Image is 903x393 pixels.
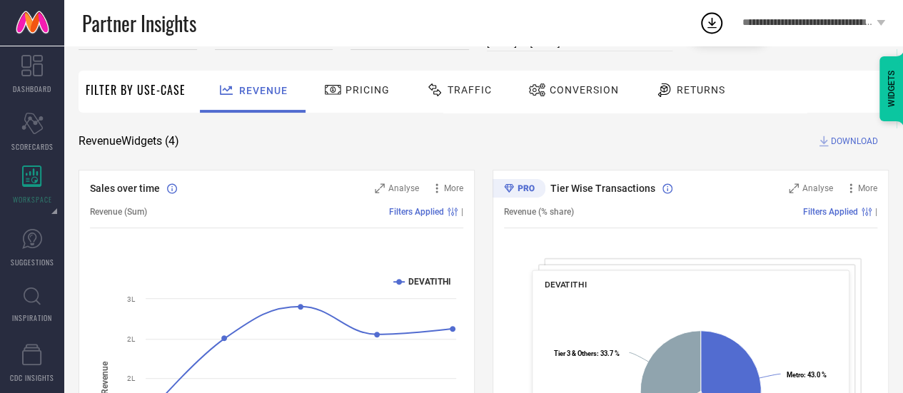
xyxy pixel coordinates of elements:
[875,207,877,217] span: |
[493,179,545,200] div: Premium
[13,83,51,94] span: DASHBOARD
[86,81,186,98] span: Filter By Use-Case
[90,207,147,217] span: Revenue (Sum)
[11,141,54,152] span: SCORECARDS
[345,84,390,96] span: Pricing
[79,134,179,148] span: Revenue Widgets ( 4 )
[90,183,160,194] span: Sales over time
[677,84,725,96] span: Returns
[786,371,803,379] tspan: Metro
[127,374,136,382] text: 2L
[699,10,725,36] div: Open download list
[239,85,288,96] span: Revenue
[803,207,858,217] span: Filters Applied
[10,372,54,383] span: CDC INSIGHTS
[554,349,597,357] tspan: Tier 3 & Others
[127,335,136,343] text: 2L
[82,9,196,38] span: Partner Insights
[13,194,52,205] span: WORKSPACE
[11,257,54,267] span: SUGGESTIONS
[550,183,655,194] span: Tier Wise Transactions
[375,183,385,193] svg: Zoom
[461,207,463,217] span: |
[545,280,587,290] span: DEVATITHI
[550,84,619,96] span: Conversion
[448,84,492,96] span: Traffic
[858,183,877,193] span: More
[802,183,833,193] span: Analyse
[444,183,463,193] span: More
[389,207,444,217] span: Filters Applied
[554,349,620,357] text: : 33.7 %
[408,277,451,287] text: DEVATITHI
[388,183,419,193] span: Analyse
[789,183,799,193] svg: Zoom
[504,207,574,217] span: Revenue (% share)
[786,371,826,379] text: : 43.0 %
[127,295,136,303] text: 3L
[831,134,878,148] span: DOWNLOAD
[12,312,52,323] span: INSPIRATION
